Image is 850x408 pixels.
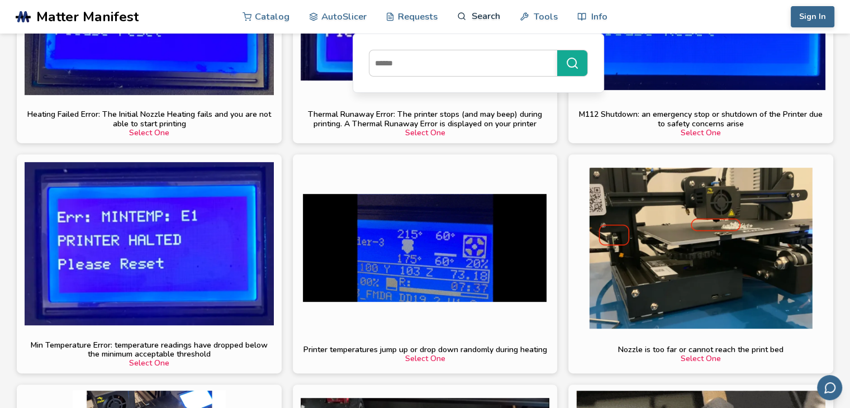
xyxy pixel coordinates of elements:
[576,110,825,128] div: M112 Shutdown: an emergency stop or shutdown of the Printer due to safety concerns arise
[36,9,139,25] span: Matter Manifest
[589,354,813,363] div: Select One
[576,129,825,137] div: Select One
[301,110,549,128] div: Thermal Runaway Error: The printer stops (and may beep) during printing. A Thermal Runaway Error ...
[25,129,273,137] div: Select One
[303,345,547,354] div: Printer temperatures jump up or drop down randomly during heating
[25,341,273,359] div: Min Temperature Error: temperature readings have dropped below the minimum acceptable threshold
[25,359,273,368] div: Select One
[589,345,813,354] div: Nozzle is too far or cannot reach the print bed
[817,375,842,400] button: Send feedback via email
[568,154,833,373] button: Nozzle is too far or cannot reach the print bedSelect One
[293,154,557,373] button: Printer temperatures jump up or drop down randomly during heatingSelect One
[303,354,547,363] div: Select One
[791,6,834,27] button: Sign In
[301,129,549,137] div: Select One
[25,110,273,128] div: Heating Failed Error: The Initial Nozzle Heating fails and you are not able to start printing
[17,154,281,373] button: Min Temperature Error: temperature readings have dropped below the minimum acceptable thresholdSe...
